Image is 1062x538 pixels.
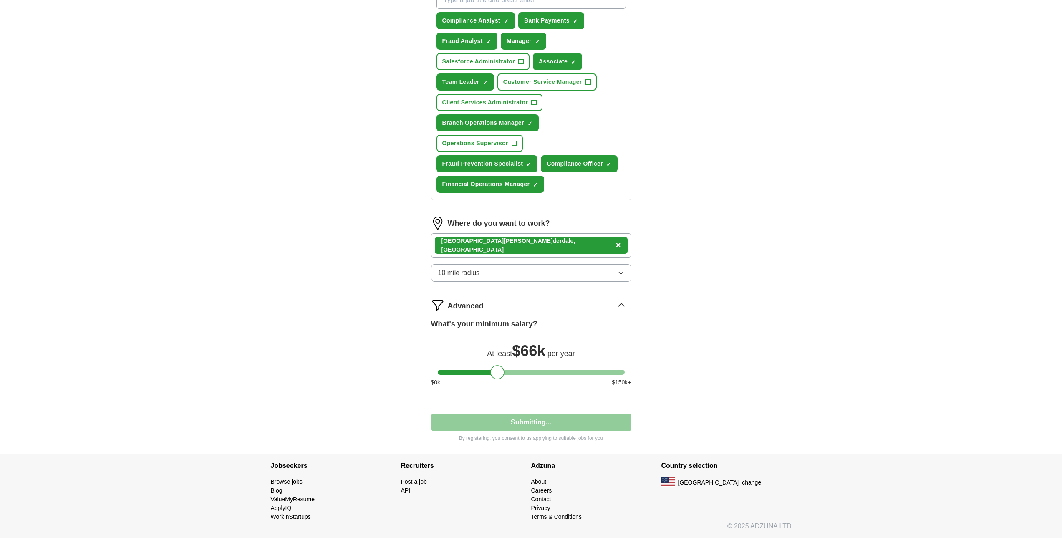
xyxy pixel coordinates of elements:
span: Manager [507,37,532,45]
button: Salesforce Administrator [436,53,530,70]
a: Post a job [401,478,427,485]
a: Browse jobs [271,478,303,485]
span: ✓ [535,38,540,45]
button: Submitting... [431,414,631,431]
div: derdale, [GEOGRAPHIC_DATA] [441,237,613,254]
span: Fraud Analyst [442,37,483,45]
span: ✓ [571,59,576,66]
h4: Country selection [661,454,792,477]
span: per year [547,349,575,358]
button: Compliance Officer✓ [541,155,618,172]
span: × [616,240,621,250]
a: WorkInStartups [271,513,311,520]
span: ✓ [533,182,538,188]
span: ✓ [504,18,509,25]
label: Where do you want to work? [448,218,550,229]
a: Privacy [531,505,550,511]
p: By registering, you consent to us applying to suitable jobs for you [431,434,631,442]
span: Advanced [448,301,484,312]
span: Financial Operations Manager [442,180,530,189]
label: What's your minimum salary? [431,318,537,330]
img: US flag [661,477,675,487]
button: × [616,239,621,252]
button: Compliance Analyst✓ [436,12,515,29]
span: [GEOGRAPHIC_DATA] [678,478,739,487]
a: ValueMyResume [271,496,315,503]
button: Customer Service Manager [497,73,597,91]
a: ApplyIQ [271,505,292,511]
span: At least [487,349,512,358]
button: Fraud Prevention Specialist✓ [436,155,538,172]
button: Team Leader✓ [436,73,494,91]
span: Operations Supervisor [442,139,508,148]
div: © 2025 ADZUNA LTD [264,521,798,538]
span: Branch Operations Manager [442,119,524,127]
a: Blog [271,487,283,494]
span: $ 66k [512,342,545,359]
span: ✓ [486,38,491,45]
span: Salesforce Administrator [442,57,515,66]
button: 10 mile radius [431,264,631,282]
span: Customer Service Manager [503,78,582,86]
strong: [GEOGRAPHIC_DATA][PERSON_NAME] [441,237,553,244]
a: API [401,487,411,494]
img: location.png [431,217,444,230]
span: 10 mile radius [438,268,480,278]
img: filter [431,298,444,312]
span: Team Leader [442,78,479,86]
button: Client Services Administrator [436,94,543,111]
a: Terms & Conditions [531,513,582,520]
button: Financial Operations Manager✓ [436,176,545,193]
span: $ 0 k [431,378,441,387]
span: ✓ [606,161,611,168]
a: Contact [531,496,551,503]
span: Client Services Administrator [442,98,528,107]
a: About [531,478,547,485]
span: Fraud Prevention Specialist [442,159,523,168]
button: Associate✓ [533,53,582,70]
span: ✓ [483,79,488,86]
span: Bank Payments [524,16,570,25]
button: Bank Payments✓ [518,12,584,29]
button: Fraud Analyst✓ [436,33,497,50]
span: Compliance Officer [547,159,603,168]
span: $ 150 k+ [612,378,631,387]
span: ✓ [526,161,531,168]
span: Associate [539,57,568,66]
span: ✓ [573,18,578,25]
span: ✓ [527,120,532,127]
span: Compliance Analyst [442,16,501,25]
a: Careers [531,487,552,494]
button: change [742,478,761,487]
button: Branch Operations Manager✓ [436,114,539,131]
button: Manager✓ [501,33,546,50]
button: Operations Supervisor [436,135,523,152]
